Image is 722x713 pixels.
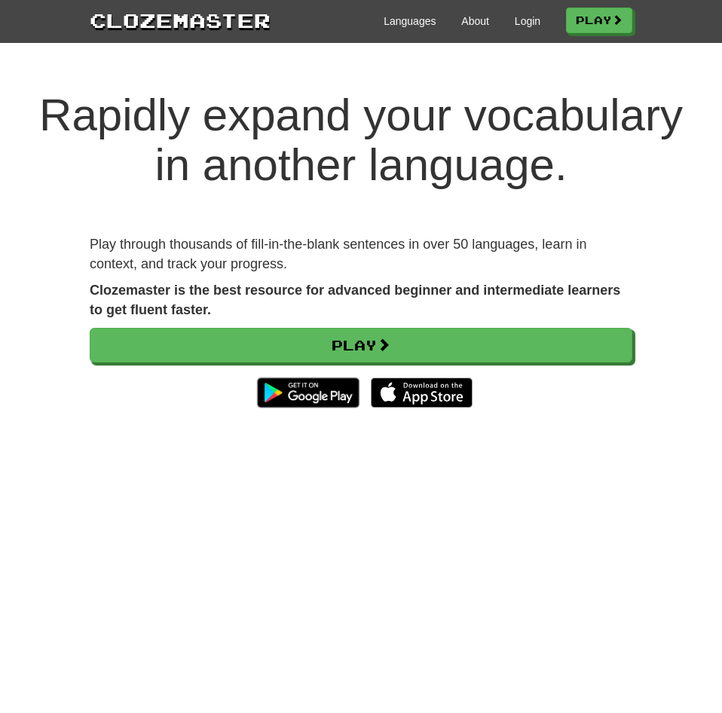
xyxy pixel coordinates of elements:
[371,378,473,408] img: Download_on_the_App_Store_Badge_US-UK_135x40-25178aeef6eb6b83b96f5f2d004eda3bffbb37122de64afbaef7...
[90,6,271,34] a: Clozemaster
[461,14,489,29] a: About
[566,8,632,33] a: Play
[515,14,540,29] a: Login
[90,328,632,363] a: Play
[249,370,366,415] img: Get it on Google Play
[90,235,632,274] p: Play through thousands of fill-in-the-blank sentences in over 50 languages, learn in context, and...
[384,14,436,29] a: Languages
[90,283,620,317] strong: Clozemaster is the best resource for advanced beginner and intermediate learners to get fluent fa...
